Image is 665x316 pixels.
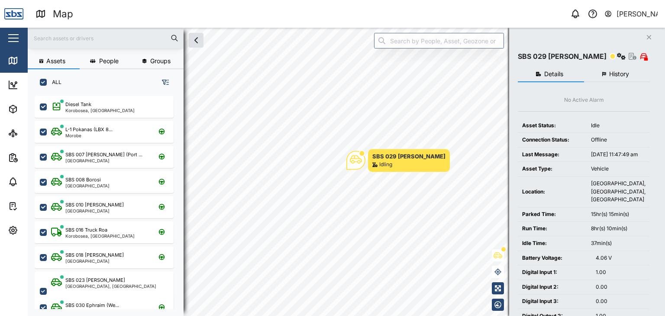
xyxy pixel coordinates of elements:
[591,122,646,130] div: Idle
[522,239,582,248] div: Idle Time:
[65,158,142,163] div: [GEOGRAPHIC_DATA]
[591,180,646,204] div: [GEOGRAPHIC_DATA], [GEOGRAPHIC_DATA], [GEOGRAPHIC_DATA]
[65,259,124,263] div: [GEOGRAPHIC_DATA]
[23,226,53,235] div: Settings
[35,93,183,309] div: grid
[65,184,110,188] div: [GEOGRAPHIC_DATA]
[522,283,587,291] div: Digital Input 2:
[591,151,646,159] div: [DATE] 11:47:49 am
[522,254,587,262] div: Battery Voltage:
[65,209,124,213] div: [GEOGRAPHIC_DATA]
[596,268,646,277] div: 1.00
[522,297,587,306] div: Digital Input 3:
[23,56,42,65] div: Map
[591,225,646,233] div: 8hr(s) 10min(s)
[591,165,646,173] div: Vehicle
[47,79,61,86] label: ALL
[591,239,646,248] div: 37min(s)
[518,51,607,62] div: SBS 029 [PERSON_NAME]
[522,188,582,196] div: Location:
[609,71,629,77] span: History
[522,165,582,173] div: Asset Type:
[23,177,49,187] div: Alarms
[522,136,582,144] div: Connection Status:
[346,149,450,172] div: Map marker
[522,225,582,233] div: Run Time:
[53,6,73,22] div: Map
[65,133,113,138] div: Morobe
[65,284,156,288] div: [GEOGRAPHIC_DATA], [GEOGRAPHIC_DATA]
[522,268,587,277] div: Digital Input 1:
[65,302,119,309] div: SBS 030 Ephraim (We...
[65,201,124,209] div: SBS 010 [PERSON_NAME]
[65,176,101,184] div: SBS 008 Borosi
[596,297,646,306] div: 0.00
[564,96,604,104] div: No Active Alarm
[23,104,49,114] div: Assets
[379,161,392,169] div: Idling
[28,28,665,316] canvas: Map
[374,33,504,48] input: Search by People, Asset, Geozone or Place
[65,101,91,108] div: Diesel Tank
[372,152,445,161] div: SBS 029 [PERSON_NAME]
[604,8,658,20] button: [PERSON_NAME]
[23,201,46,211] div: Tasks
[522,122,582,130] div: Asset Status:
[33,32,178,45] input: Search assets or drivers
[65,126,113,133] div: L-1 Pokanas (LBX 8...
[65,226,107,234] div: SBS 016 Truck Roa
[65,252,124,259] div: SBS 018 [PERSON_NAME]
[65,108,135,113] div: Korobosea, [GEOGRAPHIC_DATA]
[23,80,61,90] div: Dashboard
[23,129,43,138] div: Sites
[596,254,646,262] div: 4.06 V
[150,58,171,64] span: Groups
[99,58,119,64] span: People
[522,210,582,219] div: Parked Time:
[617,9,658,19] div: [PERSON_NAME]
[23,153,52,162] div: Reports
[591,210,646,219] div: 15hr(s) 15min(s)
[46,58,65,64] span: Assets
[522,151,582,159] div: Last Message:
[544,71,563,77] span: Details
[65,234,135,238] div: Korobosea, [GEOGRAPHIC_DATA]
[591,136,646,144] div: Offline
[65,277,125,284] div: SBS 023 [PERSON_NAME]
[596,283,646,291] div: 0.00
[65,151,142,158] div: SBS 007 [PERSON_NAME] (Port ...
[4,4,23,23] img: Main Logo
